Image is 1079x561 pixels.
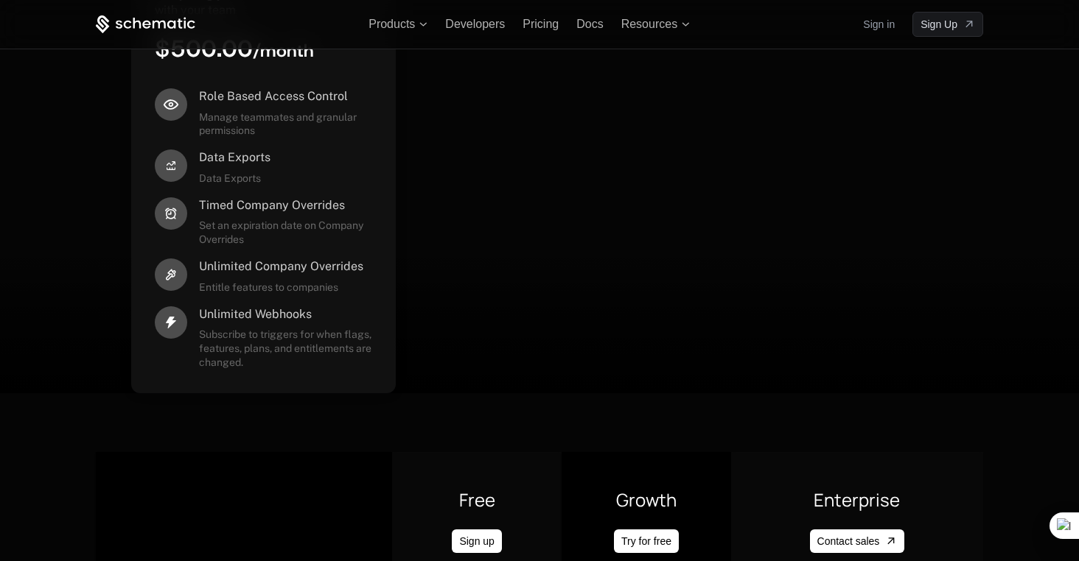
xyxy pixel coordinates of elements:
[199,88,348,105] span: Role Based Access Control
[614,529,679,553] a: Try for free
[155,33,314,64] span: $500.00
[621,18,677,31] span: Resources
[459,488,495,512] span: Free
[912,12,983,37] a: [object Object]
[523,18,559,30] a: Pricing
[155,88,187,121] i: eye
[199,280,363,294] span: Entitle features to companies
[155,258,187,291] i: hammer
[616,488,677,512] span: Growth
[155,306,187,339] i: thunder
[199,328,372,370] span: Subscribe to triggers for when flags, features, plans, and entitlements are changed.
[199,110,372,138] span: Manage teammates and granular permissions
[921,17,957,32] span: Sign Up
[199,258,363,275] span: Unlimited Company Overrides
[452,529,501,553] a: Sign up
[199,197,345,214] span: Timed Company Overrides
[369,18,415,31] span: Products
[445,18,505,30] a: Developers
[863,13,895,36] a: Sign in
[199,219,372,247] span: Set an expiration date on Company Overrides
[253,39,314,63] sub: / month
[199,172,270,186] span: Data Exports
[155,149,187,182] i: arrow-analytics
[199,149,270,166] span: Data Exports
[576,18,603,30] a: Docs
[199,306,312,322] span: Unlimited Webhooks
[155,197,187,230] i: alarm
[810,529,905,553] a: Contact sales
[814,488,900,512] span: Enterprise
